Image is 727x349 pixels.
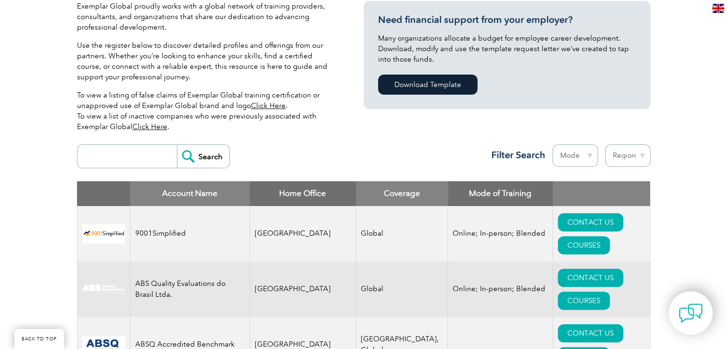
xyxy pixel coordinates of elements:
[77,40,335,82] p: Use the register below to discover detailed profiles and offerings from our partners. Whether you...
[448,206,553,262] td: Online; In-person; Blended
[679,301,703,325] img: contact-chat.png
[77,90,335,132] p: To view a listing of false claims of Exemplar Global training certification or unapproved use of ...
[132,122,167,131] a: Click Here
[558,236,610,254] a: COURSES
[130,181,250,206] th: Account Name: activate to sort column descending
[250,262,356,317] td: [GEOGRAPHIC_DATA]
[14,329,64,349] a: BACK TO TOP
[378,33,636,65] p: Many organizations allocate a budget for employee career development. Download, modify and use th...
[448,181,553,206] th: Mode of Training: activate to sort column ascending
[356,181,448,206] th: Coverage: activate to sort column ascending
[486,149,545,161] h3: Filter Search
[378,75,477,95] a: Download Template
[250,206,356,262] td: [GEOGRAPHIC_DATA]
[177,145,229,168] input: Search
[558,292,610,310] a: COURSES
[130,262,250,317] td: ABS Quality Evaluations do Brasil Ltda.
[356,262,448,317] td: Global
[356,206,448,262] td: Global
[448,262,553,317] td: Online; In-person; Blended
[558,269,623,287] a: CONTACT US
[82,284,125,294] img: c92924ac-d9bc-ea11-a814-000d3a79823d-logo.jpg
[82,224,125,243] img: 37c9c059-616f-eb11-a812-002248153038-logo.png
[558,213,623,231] a: CONTACT US
[251,101,286,110] a: Click Here
[712,4,724,13] img: en
[250,181,356,206] th: Home Office: activate to sort column ascending
[558,324,623,342] a: CONTACT US
[77,1,335,33] p: Exemplar Global proudly works with a global network of training providers, consultants, and organ...
[378,14,636,26] h3: Need financial support from your employer?
[130,206,250,262] td: 9001Simplified
[553,181,650,206] th: : activate to sort column ascending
